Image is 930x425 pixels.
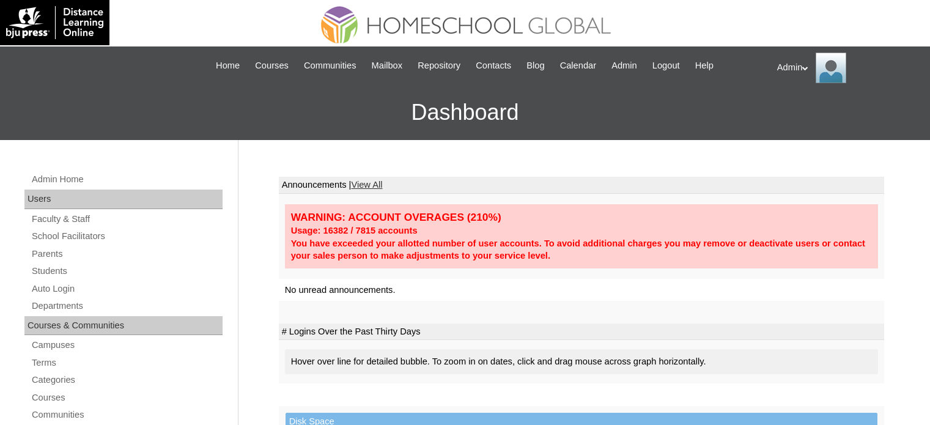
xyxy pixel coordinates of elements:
span: Home [216,59,240,73]
a: Mailbox [366,59,409,73]
a: Communities [298,59,363,73]
a: Campuses [31,338,223,353]
div: You have exceeded your allotted number of user accounts. To avoid additional charges you may remo... [291,237,872,262]
a: Faculty & Staff [31,212,223,227]
a: Home [210,59,246,73]
a: Admin Home [31,172,223,187]
a: View All [351,180,382,190]
img: logo-white.png [6,6,103,39]
span: Mailbox [372,59,403,73]
a: Courses [31,390,223,405]
strong: Usage: 16382 / 7815 accounts [291,226,418,235]
span: Communities [304,59,356,73]
a: Blog [520,59,550,73]
span: Blog [526,59,544,73]
a: Students [31,264,223,279]
a: Departments [31,298,223,314]
a: Admin [605,59,643,73]
span: Logout [652,59,680,73]
td: No unread announcements. [279,279,884,301]
a: Logout [646,59,686,73]
a: Communities [31,407,223,423]
h3: Dashboard [6,85,924,140]
a: Parents [31,246,223,262]
a: Auto Login [31,281,223,297]
span: Calendar [560,59,596,73]
a: Courses [249,59,295,73]
img: Admin Homeschool Global [816,53,846,83]
a: Categories [31,372,223,388]
a: Help [689,59,720,73]
div: Courses & Communities [24,316,223,336]
div: Hover over line for detailed bubble. To zoom in on dates, click and drag mouse across graph horiz... [285,349,878,374]
span: Help [695,59,714,73]
span: Repository [418,59,460,73]
td: Announcements | [279,177,884,194]
span: Courses [255,59,289,73]
a: Calendar [554,59,602,73]
div: WARNING: ACCOUNT OVERAGES (210%) [291,210,872,224]
a: Contacts [470,59,517,73]
a: Terms [31,355,223,371]
span: Admin [611,59,637,73]
td: # Logins Over the Past Thirty Days [279,323,884,341]
a: Repository [411,59,467,73]
div: Admin [777,53,918,83]
a: School Facilitators [31,229,223,244]
div: Users [24,190,223,209]
span: Contacts [476,59,511,73]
